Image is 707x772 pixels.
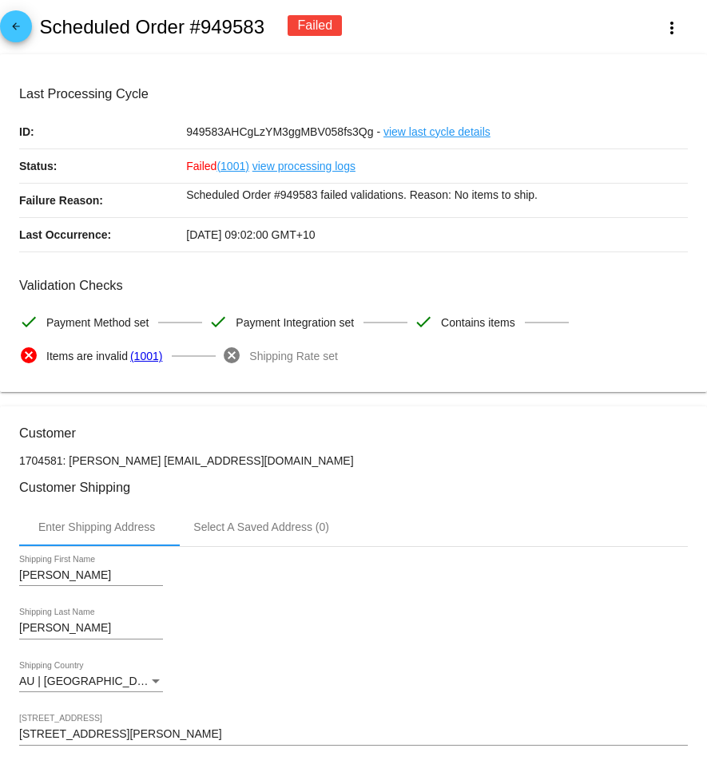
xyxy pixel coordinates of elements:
[19,728,688,741] input: Shipping Street 1
[38,521,155,533] div: Enter Shipping Address
[46,339,128,373] span: Items are invalid
[19,218,186,251] p: Last Occurrence:
[46,306,149,339] span: Payment Method set
[19,622,163,635] input: Shipping Last Name
[19,480,688,495] h3: Customer Shipping
[19,115,186,148] p: ID:
[19,312,38,331] mat-icon: check
[216,149,248,183] a: (1001)
[236,306,354,339] span: Payment Integration set
[19,569,163,582] input: Shipping First Name
[19,184,186,217] p: Failure Reason:
[186,184,688,206] p: Scheduled Order #949583 failed validations. Reason: No items to ship.
[39,16,264,38] h2: Scheduled Order #949583
[288,15,342,36] div: Failed
[414,312,433,331] mat-icon: check
[249,339,338,373] span: Shipping Rate set
[19,675,161,687] span: AU | [GEOGRAPHIC_DATA]
[186,228,315,241] span: [DATE] 09:02:00 GMT+10
[130,339,162,373] a: (1001)
[6,21,26,40] mat-icon: arrow_back
[383,115,491,148] a: view last cycle details
[662,18,681,38] mat-icon: more_vert
[19,278,688,293] h3: Validation Checks
[193,521,329,533] div: Select A Saved Address (0)
[222,346,241,365] mat-icon: cancel
[209,312,228,331] mat-icon: check
[186,125,380,138] span: 949583AHCgLzYM3ggMBV058fs3Qg -
[19,426,688,441] h3: Customer
[19,86,688,101] h3: Last Processing Cycle
[19,149,186,183] p: Status:
[19,346,38,365] mat-icon: cancel
[186,160,249,172] span: Failed
[19,454,688,467] p: 1704581: [PERSON_NAME] [EMAIL_ADDRESS][DOMAIN_NAME]
[19,675,163,688] mat-select: Shipping Country
[252,149,355,183] a: view processing logs
[441,306,515,339] span: Contains items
